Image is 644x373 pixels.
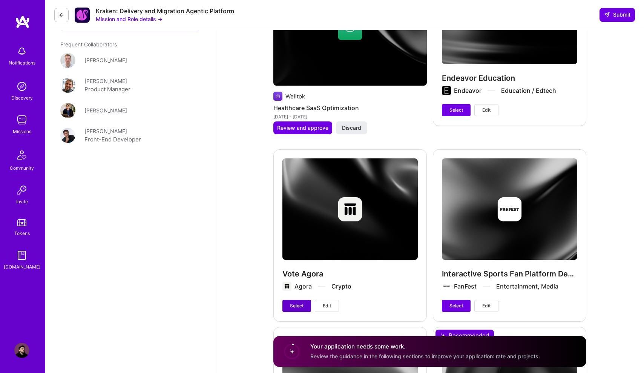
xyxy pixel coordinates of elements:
img: teamwork [14,112,29,127]
i: icon LeftArrowDark [58,12,64,18]
h4: Your application needs some work. [310,343,540,351]
div: [PERSON_NAME] [84,106,127,114]
button: Discard [336,121,367,134]
img: Company Logo [75,8,90,23]
span: Edit [482,302,491,309]
div: Discovery [11,94,33,102]
i: icon SendLight [604,12,610,18]
img: Invite [14,183,29,198]
div: Kraken: Delivery and Migration Agentic Platform [96,7,234,15]
button: Review and approve [273,121,332,134]
div: Community [10,164,34,172]
div: [PERSON_NAME] [84,77,127,85]
div: [DOMAIN_NAME] [4,263,40,271]
div: Missions [13,127,31,135]
div: Tokens [14,229,30,237]
div: [PERSON_NAME] [84,56,127,64]
img: Community [13,146,31,164]
button: Select [282,300,311,312]
img: guide book [14,248,29,263]
div: Notifications [9,59,35,67]
button: Submit [600,8,635,21]
button: Edit [474,104,498,116]
div: Invite [16,198,28,206]
img: User Avatar [60,128,75,143]
span: Edit [482,107,491,114]
span: Discard [342,124,361,132]
a: User Avatar[PERSON_NAME]Front-End Developer [60,127,200,144]
div: [DATE] - [DATE] [273,113,427,121]
span: Review and approve [277,124,328,132]
button: Select [442,104,471,116]
img: discovery [14,79,29,94]
img: User Avatar [60,78,75,93]
button: Mission and Role details → [96,15,163,23]
a: User Avatar[PERSON_NAME]Product Manager [60,77,200,94]
span: Review the guidance in the following sections to improve your application: rate and projects. [310,353,540,359]
a: User Avatar [12,343,31,358]
h4: Healthcare SaaS Optimization [273,103,427,113]
span: Select [290,302,304,309]
button: Edit [474,300,498,312]
img: bell [14,44,29,59]
img: User Avatar [60,103,75,118]
span: Select [449,302,463,309]
img: User Avatar [14,343,29,358]
img: tokens [17,219,26,226]
img: User Avatar [60,53,75,68]
img: logo [15,15,30,29]
a: User Avatar[PERSON_NAME] [60,103,200,118]
div: Welltok [285,92,305,100]
span: Frequent Collaborators [60,41,117,48]
button: Edit [315,300,339,312]
button: Select [442,300,471,312]
span: Select [449,107,463,114]
span: Edit [323,302,331,309]
span: Submit [604,11,630,18]
div: Front-End Developer [84,135,141,144]
a: User Avatar[PERSON_NAME] [60,53,200,68]
div: Product Manager [84,85,130,94]
div: [PERSON_NAME] [84,127,127,135]
img: Company logo [273,92,282,101]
